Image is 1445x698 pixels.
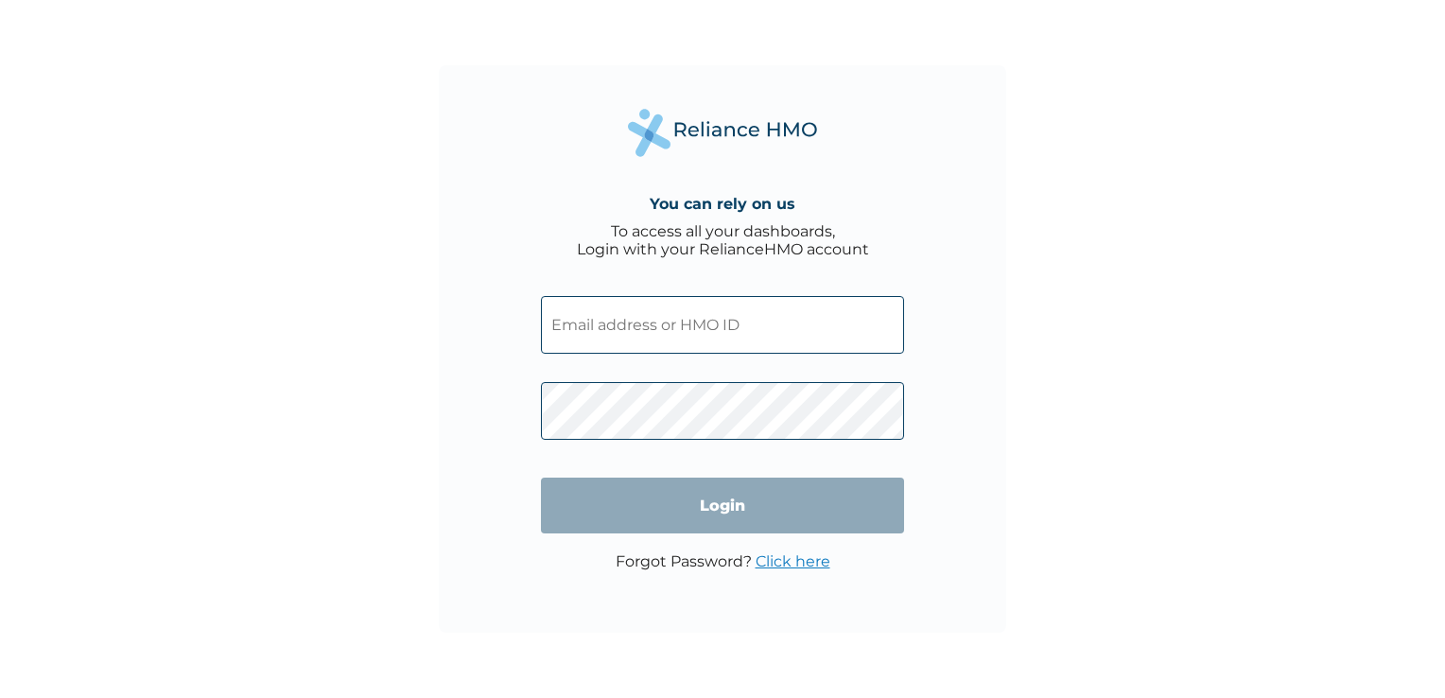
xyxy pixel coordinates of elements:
input: Email address or HMO ID [541,296,904,354]
p: Forgot Password? [616,552,830,570]
input: Login [541,478,904,533]
h4: You can rely on us [650,195,795,213]
img: Reliance Health's Logo [628,109,817,157]
div: To access all your dashboards, Login with your RelianceHMO account [577,222,869,258]
a: Click here [756,552,830,570]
